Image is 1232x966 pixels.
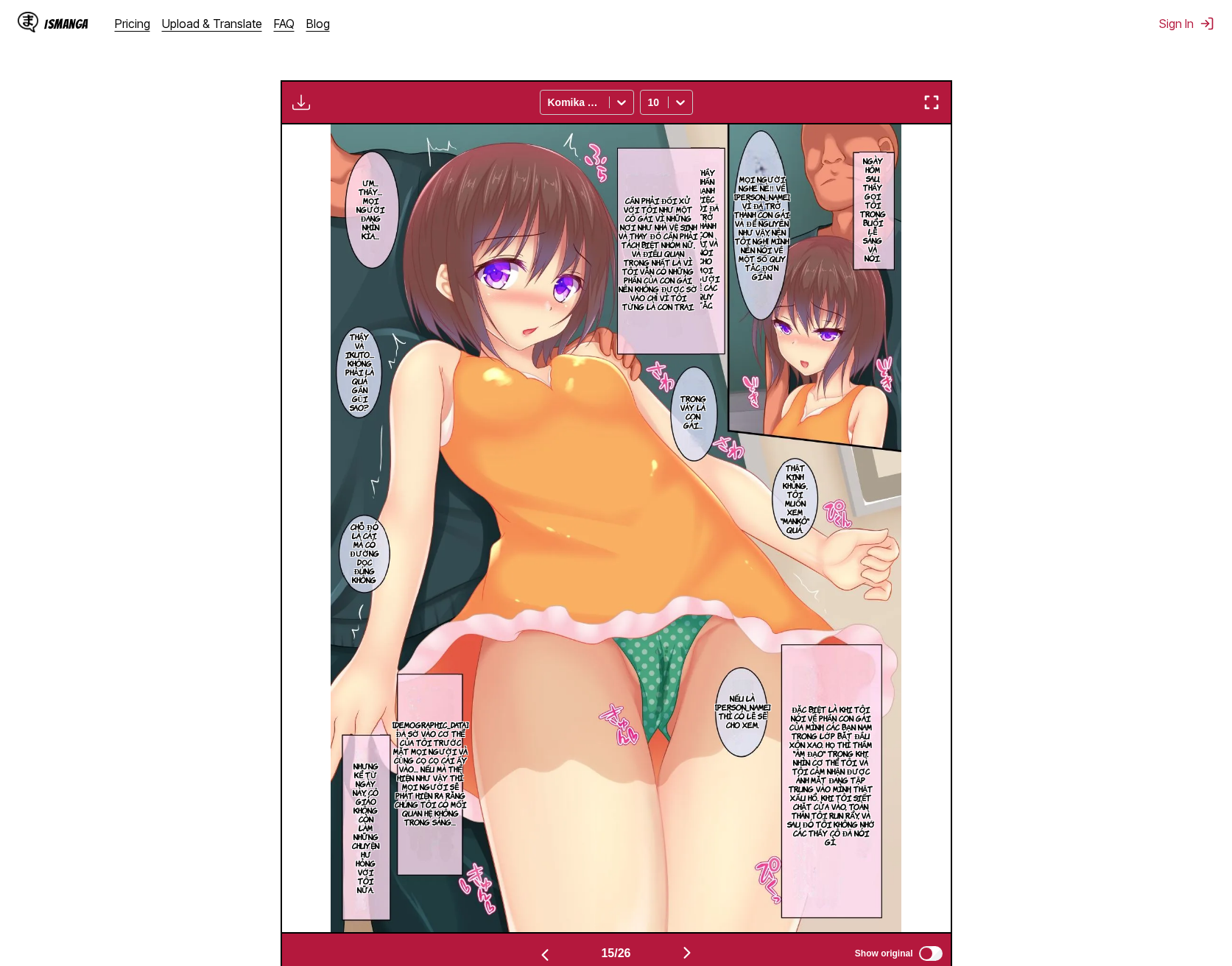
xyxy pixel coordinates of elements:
p: Đặc biệt là khi tôi nói về phần con gái của mình, các bạn nam trong lớp bắt đầu xôn xao. Họ thì t... [784,702,878,849]
span: Show original [855,948,913,959]
input: Show original [919,946,943,961]
a: Pricing [115,16,150,31]
div: IsManga [44,17,88,31]
button: Sign In [1159,16,1214,31]
p: Nếu là [PERSON_NAME] thì có lẽ sẽ cho xem. [712,691,773,732]
p: Mọi người nghe nè‼ Về [PERSON_NAME], vì đã trở thành con gái và để nguyên như vậy, nên tôi nghĩ m... [731,172,793,283]
a: FAQ [274,16,295,31]
p: Thầy nhấn mạnh việc tôi đã trở thành con gái và nói cho mọi người về các quy tắc. [689,165,722,312]
p: Cần phải đối xử với tôi như một cô gái, vì những nơi như nhà vệ sinh và thay đồ cần phải tách biệ... [616,193,700,314]
p: Ngày hôm sau, thầy gọi tôi trong buổi lễ sáng và nói. [857,153,889,265]
p: Nhưng kể từ ngày này, cô giáo không còn làm những chuyện hư hỏng với tôi nữa. [349,758,382,897]
img: Previous page [536,946,554,964]
p: [DEMOGRAPHIC_DATA] đã sờ vào cơ thể của tôi trước mặt mọi người và cũng cọ cọ cái ấy vào… Nếu mà ... [390,717,471,829]
a: Blog [306,16,330,31]
p: Ưm… thầy… mọi người đang nhìn kìa… [353,175,387,243]
img: Enter fullscreen [923,94,940,111]
img: Download translated images [292,94,310,111]
img: Manga Panel [331,124,901,932]
p: Thầy và Ikuto… không phải là quá gần gũi sao? [342,329,377,415]
a: IsManga LogoIsManga [18,12,115,35]
img: IsManga Logo [18,12,38,32]
span: 15 / 26 [601,947,630,960]
p: Trong váy là con gái… [677,391,709,432]
p: Chỗ đó là cái mà có đường dọc đúng không [344,519,385,587]
img: Sign out [1200,16,1214,31]
p: Thật kinh khủng, tôi muốn xem "mankô" quá. [778,460,812,537]
img: Next page [678,944,696,962]
a: Upload & Translate [162,16,262,31]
